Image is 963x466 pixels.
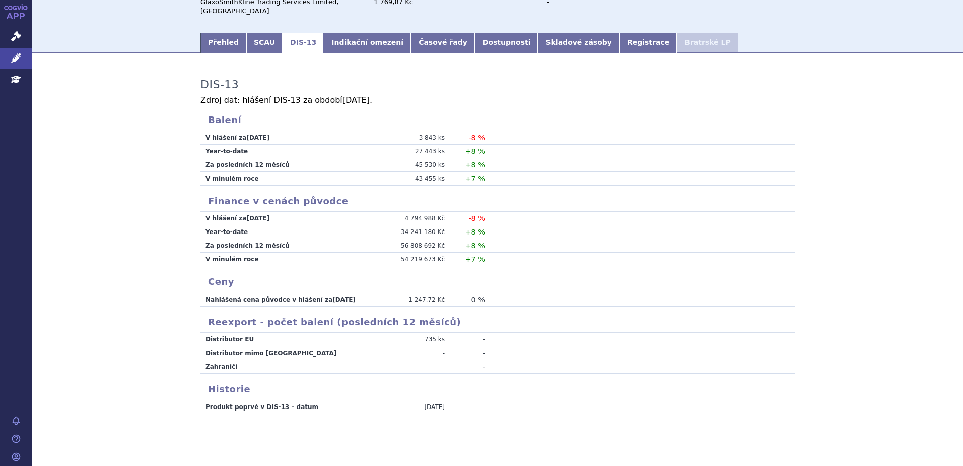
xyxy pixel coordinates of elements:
[200,196,795,207] h3: Finance v cenách původce
[377,239,452,253] td: 56 808 692 Kč
[377,225,452,239] td: 34 241 180 Kč
[377,212,452,225] td: 4 794 988 Kč
[377,158,452,171] td: 45 530 ks
[200,96,795,104] p: Zdroj dat: hlášení DIS-13 za období .
[246,33,283,53] a: SCAU
[377,144,452,158] td: 27 443 ks
[200,158,377,171] td: Za posledních 12 měsíců
[200,384,795,395] h3: Historie
[465,228,485,236] span: +8 %
[411,33,475,53] a: Časové řady
[200,144,377,158] td: Year-to-date
[200,225,377,239] td: Year-to-date
[377,400,452,414] td: [DATE]
[620,33,677,53] a: Registrace
[200,78,239,91] h3: DIS-13
[200,293,377,307] td: Nahlášená cena původce v hlášení za
[452,346,485,360] td: -
[200,239,377,253] td: Za posledních 12 měsíců
[200,253,377,266] td: V minulém roce
[200,171,377,185] td: V minulém roce
[332,296,356,303] span: [DATE]
[283,33,324,53] a: DIS-13
[246,134,269,141] span: [DATE]
[465,174,485,183] span: +7 %
[465,161,485,169] span: +8 %
[452,333,485,346] td: -
[377,360,452,374] td: -
[465,255,485,263] span: +7 %
[468,134,485,142] span: -8 %
[377,346,452,360] td: -
[200,212,377,225] td: V hlášení za
[200,276,795,287] h3: Ceny
[246,215,269,222] span: [DATE]
[200,333,377,346] td: Distributor EU
[475,33,538,53] a: Dostupnosti
[465,147,485,155] span: +8 %
[377,333,452,346] td: 735 ks
[377,293,452,307] td: 1 247,72 Kč
[200,346,377,360] td: Distributor mimo [GEOGRAPHIC_DATA]
[465,242,485,250] span: +8 %
[538,33,619,53] a: Skladové zásoby
[452,360,485,374] td: -
[377,131,452,145] td: 3 843 ks
[200,317,795,328] h3: Reexport - počet balení (posledních 12 měsíců)
[342,95,370,105] span: [DATE]
[200,400,377,414] td: Produkt poprvé v DIS-13 – datum
[200,131,377,145] td: V hlášení za
[200,114,795,126] h3: Balení
[200,360,377,374] td: Zahraničí
[324,33,411,53] a: Indikační omezení
[471,296,485,304] span: 0 %
[468,214,485,222] span: -8 %
[200,33,246,53] a: Přehled
[377,253,452,266] td: 54 219 673 Kč
[377,171,452,185] td: 43 455 ks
